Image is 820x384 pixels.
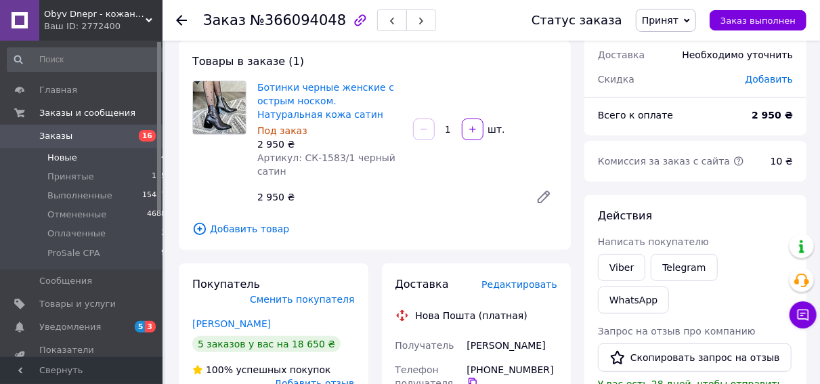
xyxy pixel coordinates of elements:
[39,344,125,368] span: Показатели работы компании
[465,333,560,358] div: [PERSON_NAME]
[746,74,793,85] span: Добавить
[145,321,156,333] span: 3
[598,74,634,85] span: Скидка
[481,279,557,290] span: Редактировать
[39,321,101,333] span: Уведомления
[192,55,304,68] span: Товары в заказе (1)
[192,221,557,236] span: Добавить товар
[598,209,652,222] span: Действия
[39,84,77,96] span: Главная
[395,278,449,291] span: Доставка
[44,20,163,33] div: Ваш ID: 2772400
[135,321,146,333] span: 5
[598,254,645,281] a: Viber
[257,137,402,151] div: 2 950 ₴
[598,49,645,60] span: Доставка
[161,247,166,259] span: 9
[250,12,346,28] span: №366094048
[47,228,106,240] span: Оплаченные
[598,326,756,337] span: Запрос на отзыв про компанию
[642,15,678,26] span: Принят
[598,286,669,314] a: WhatsApp
[252,188,525,207] div: 2 950 ₴
[152,171,166,183] span: 115
[250,294,354,305] span: Сменить покупателя
[47,209,106,221] span: Отмененные
[39,130,72,142] span: Заказы
[192,318,271,329] a: [PERSON_NAME]
[651,254,717,281] a: Telegram
[412,309,531,322] div: Нова Пошта (платная)
[192,278,260,291] span: Покупатель
[762,146,801,176] div: 10 ₴
[47,171,94,183] span: Принятые
[532,14,622,27] div: Статус заказа
[598,156,744,167] span: Комиссия за заказ с сайта
[139,130,156,142] span: 16
[193,81,246,134] img: Ботинки черные женские с острым носком. Натуральная кожа сатин
[674,40,801,70] div: Необходимо уточнить
[39,107,135,119] span: Заказы и сообщения
[395,340,454,351] span: Получатель
[206,364,233,375] span: 100%
[47,152,77,164] span: Новые
[257,82,394,120] a: Ботинки черные женские с острым носком. Натуральная кожа сатин
[161,228,166,240] span: 3
[203,12,246,28] span: Заказ
[39,275,92,287] span: Сообщения
[710,10,806,30] button: Заказ выполнен
[192,336,341,352] div: 5 заказов у вас на 18 650 ₴
[790,301,817,328] button: Чат с покупателем
[156,152,166,164] span: 14
[530,184,557,211] a: Редактировать
[142,190,166,202] span: 15487
[598,343,792,372] button: Скопировать запрос на отзыв
[485,123,506,136] div: шт.
[257,125,307,136] span: Под заказ
[7,47,167,72] input: Поиск
[192,363,331,377] div: успешных покупок
[147,209,166,221] span: 4688
[257,152,395,177] span: Артикул: СК-1583/1 черный сатин
[47,247,100,259] span: ProSale CPA
[598,110,673,121] span: Всего к оплате
[598,236,709,247] span: Написать покупателю
[39,298,116,310] span: Товары и услуги
[720,16,796,26] span: Заказ выполнен
[47,190,112,202] span: Выполненные
[44,8,146,20] span: Obyv Dnepr - кожаная обувь г. Днепр
[752,110,793,121] b: 2 950 ₴
[176,14,187,27] div: Вернуться назад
